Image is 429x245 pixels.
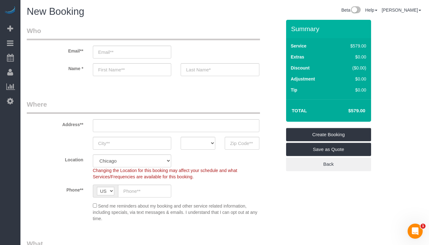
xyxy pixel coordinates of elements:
[286,158,371,171] a: Back
[22,63,88,72] label: Name *
[93,203,257,221] span: Send me reminders about my booking and other service related information, including specials, via...
[286,143,371,156] a: Save as Quote
[337,65,366,71] div: ($0.00)
[292,108,307,113] strong: Total
[291,54,304,60] label: Extras
[341,8,361,13] a: Beta
[337,76,366,82] div: $0.00
[22,154,88,163] label: Location
[181,63,259,76] input: Last Name*
[337,87,366,93] div: $0.00
[93,63,172,76] input: First Name**
[291,87,297,93] label: Tip
[27,100,260,114] legend: Where
[93,168,237,179] span: Changing the Location for this booking may affect your schedule and what Services/Frequencies are...
[337,54,366,60] div: $0.00
[291,65,310,71] label: Discount
[382,8,421,13] a: [PERSON_NAME]
[421,224,426,229] span: 1
[337,43,366,49] div: $579.00
[291,25,368,32] h3: Summary
[350,6,361,14] img: New interface
[225,137,259,150] input: Zip Code**
[4,6,16,15] img: Automaid Logo
[291,76,315,82] label: Adjustment
[329,108,365,114] h4: $579.00
[291,43,307,49] label: Service
[408,224,423,239] iframe: Intercom live chat
[365,8,377,13] a: Help
[27,26,260,40] legend: Who
[27,6,84,17] span: New Booking
[286,128,371,141] a: Create Booking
